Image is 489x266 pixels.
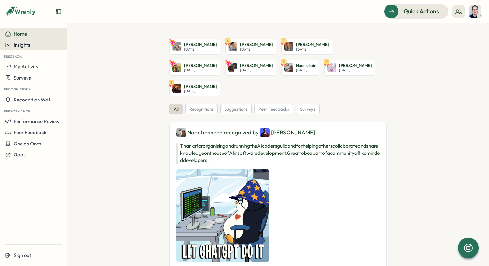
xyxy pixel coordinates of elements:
span: Sign out [14,252,31,258]
text: 9 [326,59,328,64]
img: Harriet Stewart [284,42,293,51]
a: 6Samantha Broomfield[PERSON_NAME][DATE] [225,39,276,55]
text: 3 [171,80,173,85]
p: [PERSON_NAME] [240,42,273,48]
span: One on Ones [14,141,41,147]
text: 6 [227,38,229,43]
p: [PERSON_NAME] [184,63,217,69]
p: [PERSON_NAME] [339,63,372,69]
img: Henry Dennis [260,128,270,137]
span: Surveys [14,75,31,81]
img: Recognition Image [176,169,269,262]
text: 1 [283,38,284,43]
p: [DATE] [184,68,217,72]
a: 3Bradley Jones[PERSON_NAME][DATE] [169,81,220,97]
img: Noor ul ain [284,63,293,72]
div: [PERSON_NAME] [260,128,315,137]
img: Greg Youngman [172,42,181,51]
p: [PERSON_NAME] [184,84,217,90]
img: Martyn Fagg [327,63,336,72]
p: [PERSON_NAME] [240,63,273,69]
span: My Activity [14,63,38,69]
img: Samantha Broomfield [228,42,237,51]
text: 3 [283,59,285,64]
img: Noor ul ain [176,128,186,137]
p: [DATE] [240,68,273,72]
img: Ines Coulon [172,63,181,72]
span: Insights [14,42,30,48]
img: Bradley Jones [172,84,181,93]
img: Peter Ladds [228,63,237,72]
span: recognitions [190,106,213,112]
p: [DATE] [296,48,329,52]
a: Ines Coulon[PERSON_NAME][DATE] [169,60,220,76]
span: suggestions [224,106,247,112]
a: 1Harriet Stewart[PERSON_NAME][DATE] [281,39,332,55]
p: [DATE] [184,48,217,52]
p: Thanks for organising and running the AI coders guild and for helping others collaborate and shar... [176,143,380,164]
a: Greg Youngman[PERSON_NAME][DATE] [169,39,220,55]
span: Recognition Wall [14,97,50,103]
span: all [174,106,179,112]
a: 3Noor ul ainNoor ul ain[DATE] [281,60,319,76]
p: [DATE] [240,48,273,52]
span: Quick Actions [404,7,439,16]
span: Home [14,31,27,37]
span: Performance Reviews [14,118,62,124]
span: Goals [14,152,27,158]
p: Noor ul ain [296,63,316,69]
span: Peer Feedback [14,129,47,135]
a: Peter Ladds[PERSON_NAME][DATE] [225,60,276,76]
span: peer feedbacks [258,106,289,112]
p: [PERSON_NAME] [296,42,329,48]
button: Expand sidebar [55,8,62,15]
button: Quick Actions [384,4,448,18]
p: [DATE] [296,68,316,72]
span: surveys [300,106,315,112]
p: [DATE] [339,68,372,72]
img: Tom Hutchings [469,5,481,18]
div: Noor has been recognized by [176,128,380,137]
a: 9Martyn Fagg[PERSON_NAME][DATE] [324,60,375,76]
p: [PERSON_NAME] [184,42,217,48]
p: [DATE] [184,89,217,93]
